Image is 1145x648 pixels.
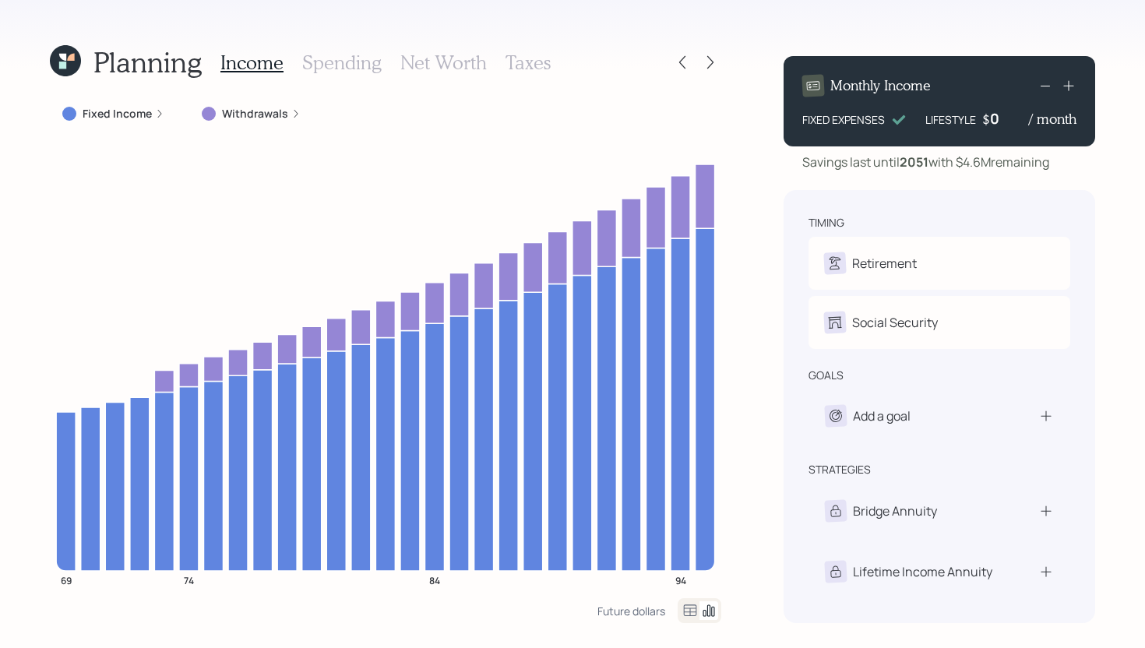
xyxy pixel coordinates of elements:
b: 2051 [900,153,928,171]
div: Lifetime Income Annuity [853,562,992,581]
div: Retirement [852,254,917,273]
h3: Spending [302,51,382,74]
div: timing [809,215,844,231]
div: 0 [990,109,1029,128]
div: Social Security [852,313,938,332]
tspan: 74 [184,573,194,586]
tspan: 69 [61,573,72,586]
div: strategies [809,462,871,477]
h1: Planning [93,45,202,79]
div: Future dollars [597,604,665,618]
label: Fixed Income [83,106,152,121]
h4: $ [982,111,990,128]
div: FIXED EXPENSES [802,111,885,128]
h3: Net Worth [400,51,487,74]
label: Withdrawals [222,106,288,121]
div: goals [809,368,844,383]
h4: / month [1029,111,1076,128]
h4: Monthly Income [830,77,931,94]
div: LIFESTYLE [925,111,976,128]
div: Savings last until with $4.6M remaining [802,153,1049,171]
div: Bridge Annuity [853,502,937,520]
h3: Income [220,51,284,74]
tspan: 84 [429,573,440,586]
h3: Taxes [506,51,551,74]
div: Add a goal [853,407,911,425]
tspan: 94 [675,573,686,586]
